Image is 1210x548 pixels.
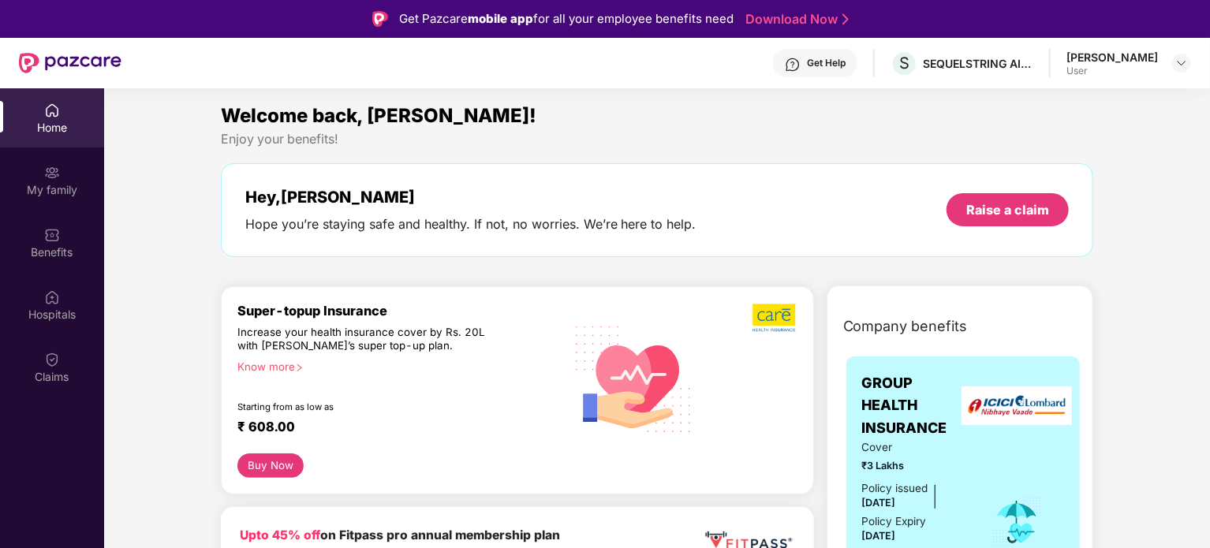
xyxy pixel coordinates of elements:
span: right [295,363,304,372]
div: Policy issued [862,480,928,497]
div: Raise a claim [966,201,1049,218]
button: Buy Now [237,453,304,478]
span: [DATE] [862,497,896,509]
img: svg+xml;base64,PHN2ZyBpZD0iQ2xhaW0iIHhtbG5zPSJodHRwOi8vd3d3LnczLm9yZy8yMDAwL3N2ZyIgd2lkdGg9IjIwIi... [44,352,60,367]
div: Enjoy your benefits! [221,131,1094,147]
div: Hope you’re staying safe and healthy. If not, no worries. We’re here to help. [245,216,696,233]
span: S [899,54,909,73]
div: Starting from as low as [237,401,497,412]
img: Logo [372,11,388,27]
strong: mobile app [468,11,533,26]
img: svg+xml;base64,PHN2ZyB3aWR0aD0iMjAiIGhlaWdodD0iMjAiIHZpZXdCb3g9IjAgMCAyMCAyMCIgZmlsbD0ibm9uZSIgeG... [44,165,60,181]
span: Company benefits [843,315,968,337]
img: Stroke [842,11,849,28]
span: ₹3 Lakhs [862,458,970,474]
img: svg+xml;base64,PHN2ZyBpZD0iSGVscC0zMngzMiIgeG1sbnM9Imh0dHA6Ly93d3cudzMub3JnLzIwMDAvc3ZnIiB3aWR0aD... [785,57,801,73]
div: Policy Expiry [862,513,927,530]
b: Upto 45% off [240,527,320,542]
img: insurerLogo [962,386,1072,425]
div: User [1066,65,1158,77]
img: b5dec4f62d2307b9de63beb79f102df3.png [753,303,797,333]
div: ₹ 608.00 [237,419,548,438]
span: GROUP HEALTH INSURANCE [862,372,970,439]
div: Get Pazcare for all your employee benefits need [399,9,734,28]
div: Super-topup Insurance [237,303,564,319]
a: Download Now [745,11,844,28]
div: Increase your health insurance cover by Rs. 20L with [PERSON_NAME]’s super top-up plan. [237,326,496,354]
div: Get Help [807,57,846,69]
img: svg+xml;base64,PHN2ZyB4bWxucz0iaHR0cDovL3d3dy53My5vcmcvMjAwMC9zdmciIHhtbG5zOnhsaW5rPSJodHRwOi8vd3... [564,307,704,449]
span: Welcome back, [PERSON_NAME]! [221,104,536,127]
img: New Pazcare Logo [19,53,121,73]
span: Cover [862,439,970,456]
div: SEQUELSTRING AI PRIVATE LIMITED [923,56,1033,71]
img: svg+xml;base64,PHN2ZyBpZD0iQmVuZWZpdHMiIHhtbG5zPSJodHRwOi8vd3d3LnczLm9yZy8yMDAwL3N2ZyIgd2lkdGg9Ij... [44,227,60,243]
span: [DATE] [862,530,896,542]
img: svg+xml;base64,PHN2ZyBpZD0iSG9zcGl0YWxzIiB4bWxucz0iaHR0cDovL3d3dy53My5vcmcvMjAwMC9zdmciIHdpZHRoPS... [44,289,60,305]
b: on Fitpass pro annual membership plan [240,527,560,542]
img: svg+xml;base64,PHN2ZyBpZD0iRHJvcGRvd24tMzJ4MzIiIHhtbG5zPSJodHRwOi8vd3d3LnczLm9yZy8yMDAwL3N2ZyIgd2... [1175,57,1188,69]
img: svg+xml;base64,PHN2ZyBpZD0iSG9tZSIgeG1sbnM9Imh0dHA6Ly93d3cudzMub3JnLzIwMDAvc3ZnIiB3aWR0aD0iMjAiIG... [44,103,60,118]
img: icon [992,496,1043,548]
div: [PERSON_NAME] [1066,50,1158,65]
div: Hey, [PERSON_NAME] [245,188,696,207]
div: Know more [237,360,555,371]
